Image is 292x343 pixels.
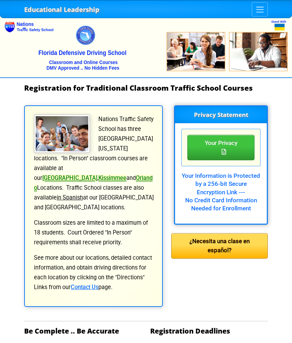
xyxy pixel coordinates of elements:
div: Your Information is Protected by a 256-bit Secure Encryption Link --- No Credit Card Information ... [181,166,260,212]
p: Nations Traffic Safety School has three [GEOGRAPHIC_DATA][US_STATE] locations. "In Person" classr... [33,114,154,212]
a: ¿Necesita una clase en español? [171,242,268,249]
img: Traffic School Students [34,114,90,153]
h2: Be Complete .. Be Accurate [24,327,142,335]
img: Nations Traffic School - Your DMV Approved Florida Traffic School [4,13,288,77]
a: [GEOGRAPHIC_DATA] [42,175,97,181]
u: in Spanish [57,194,83,201]
a: Your Privacy [187,143,255,151]
button: Toggle navigation [252,2,268,16]
a: Educational Leadership [24,3,99,15]
div: Privacy Statement [187,135,255,160]
h1: Registration for Traditional Classroom Traffic School Courses [24,84,268,92]
p: Classroom sizes are limited to a maximum of 18 students. Court Ordered "In Person" requirements s... [33,218,154,247]
h2: Registration Deadlines [150,327,268,335]
div: ¿Necesita una clase en español? [171,233,268,259]
a: Kissimmee [98,175,126,181]
h3: Privacy Statement [175,106,267,123]
a: Contact Us [71,284,98,290]
p: See more about our locations, detailed contact information, and obtain driving directions for eac... [33,253,154,292]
